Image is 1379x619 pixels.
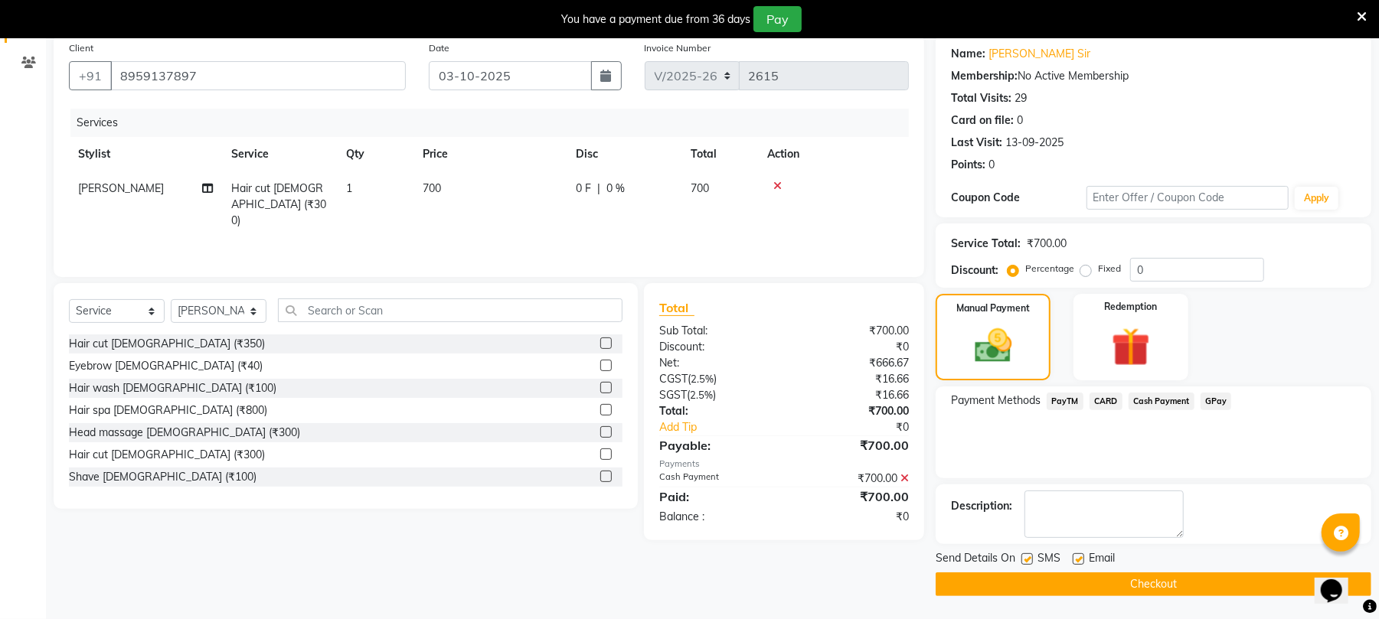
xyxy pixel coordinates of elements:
[1098,262,1121,275] label: Fixed
[784,509,920,525] div: ₹0
[69,447,265,463] div: Hair cut [DEMOGRAPHIC_DATA] (₹300)
[784,323,920,339] div: ₹700.00
[576,181,591,197] span: 0 F
[951,46,985,62] div: Name:
[807,419,920,435] div: ₹0
[784,487,920,506] div: ₹700.00
[1104,300,1157,314] label: Redemption
[648,371,784,387] div: ( )
[784,403,920,419] div: ₹700.00
[70,109,920,137] div: Services
[648,387,784,403] div: ( )
[648,403,784,419] div: Total:
[989,157,995,173] div: 0
[1089,550,1115,569] span: Email
[1201,393,1232,410] span: GPay
[691,181,709,195] span: 700
[1047,393,1083,410] span: PayTM
[278,298,623,322] input: Search or Scan
[597,181,600,197] span: |
[606,181,625,197] span: 0 %
[989,46,1090,62] a: [PERSON_NAME] Sir
[1090,393,1122,410] span: CARD
[429,41,449,55] label: Date
[951,112,1014,129] div: Card on file:
[784,339,920,355] div: ₹0
[1027,236,1067,252] div: ₹700.00
[423,181,441,195] span: 700
[951,135,1002,151] div: Last Visit:
[561,11,750,28] div: You have a payment due from 36 days
[648,323,784,339] div: Sub Total:
[784,371,920,387] div: ₹16.66
[69,425,300,441] div: Head massage [DEMOGRAPHIC_DATA] (₹300)
[659,458,909,471] div: Payments
[659,388,687,402] span: SGST
[1005,135,1064,151] div: 13-09-2025
[69,336,265,352] div: Hair cut [DEMOGRAPHIC_DATA] (₹350)
[690,389,713,401] span: 2.5%
[648,355,784,371] div: Net:
[784,355,920,371] div: ₹666.67
[956,301,1030,315] label: Manual Payment
[69,41,93,55] label: Client
[1087,186,1289,210] input: Enter Offer / Coupon Code
[648,419,807,435] a: Add Tip
[951,90,1011,106] div: Total Visits:
[69,469,257,485] div: Shave [DEMOGRAPHIC_DATA] (₹100)
[69,358,263,374] div: Eyebrow [DEMOGRAPHIC_DATA] (₹40)
[69,137,222,171] th: Stylist
[951,498,1012,514] div: Description:
[753,6,802,32] button: Pay
[936,572,1371,596] button: Checkout
[659,300,694,316] span: Total
[645,41,711,55] label: Invoice Number
[951,393,1041,409] span: Payment Methods
[337,137,413,171] th: Qty
[1017,112,1023,129] div: 0
[784,471,920,487] div: ₹700.00
[648,487,784,506] div: Paid:
[1015,90,1027,106] div: 29
[648,509,784,525] div: Balance :
[659,372,688,386] span: CGST
[648,339,784,355] div: Discount:
[951,157,985,173] div: Points:
[691,373,714,385] span: 2.5%
[413,137,567,171] th: Price
[231,181,326,227] span: Hair cut [DEMOGRAPHIC_DATA] (₹300)
[648,436,784,454] div: Payable:
[222,137,337,171] th: Service
[78,181,164,195] span: [PERSON_NAME]
[681,137,758,171] th: Total
[110,61,406,90] input: Search by Name/Mobile/Email/Code
[648,471,784,487] div: Cash Payment
[784,436,920,454] div: ₹700.00
[936,550,1015,569] span: Send Details On
[951,190,1086,206] div: Coupon Code
[69,61,112,90] button: +91
[963,324,1024,367] img: _cash.svg
[758,137,909,171] th: Action
[1100,323,1162,371] img: _gift.svg
[1295,187,1338,210] button: Apply
[951,236,1021,252] div: Service Total:
[951,262,998,279] div: Discount:
[1129,393,1194,410] span: Cash Payment
[69,380,276,396] div: Hair wash [DEMOGRAPHIC_DATA] (₹100)
[1038,550,1060,569] span: SMS
[951,68,1018,84] div: Membership:
[951,68,1356,84] div: No Active Membership
[567,137,681,171] th: Disc
[69,402,267,419] div: Hair spa [DEMOGRAPHIC_DATA] (₹800)
[1315,558,1364,604] iframe: chat widget
[784,387,920,403] div: ₹16.66
[1025,262,1074,275] label: Percentage
[346,181,352,195] span: 1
